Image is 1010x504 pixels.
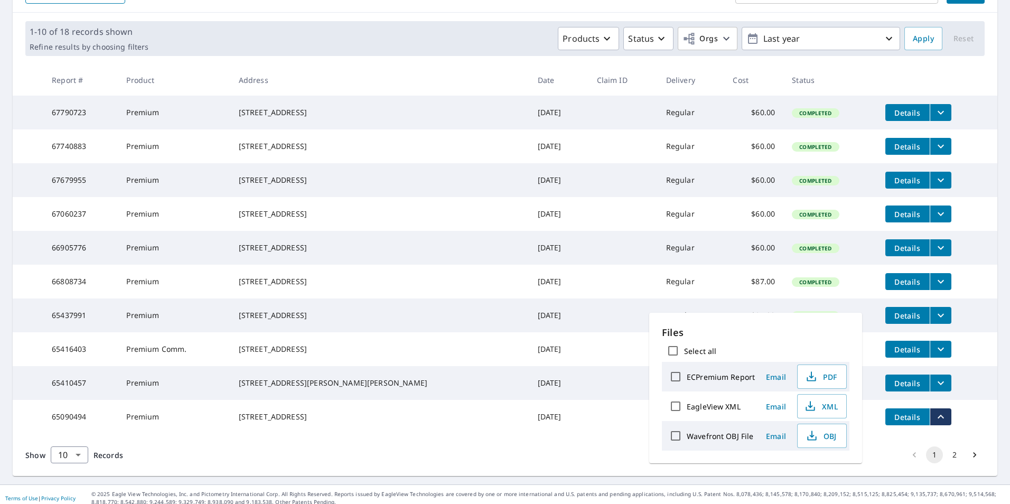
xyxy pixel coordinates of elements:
[759,398,793,415] button: Email
[529,231,588,265] td: [DATE]
[43,400,118,434] td: 65090494
[763,372,789,382] span: Email
[687,402,741,412] label: EagleView XML
[885,408,930,425] button: detailsBtn-65090494
[43,265,118,298] td: 66808734
[529,163,588,197] td: [DATE]
[892,142,923,152] span: Details
[892,243,923,253] span: Details
[529,129,588,163] td: [DATE]
[930,273,951,290] button: filesDropdownBtn-66808734
[724,163,783,197] td: $60.00
[904,446,985,463] nav: pagination navigation
[930,307,951,324] button: filesDropdownBtn-65437991
[51,440,88,470] div: 10
[913,32,934,45] span: Apply
[529,366,588,400] td: [DATE]
[885,239,930,256] button: detailsBtn-66905776
[930,172,951,189] button: filesDropdownBtn-67679955
[658,163,725,197] td: Regular
[682,32,718,45] span: Orgs
[930,375,951,391] button: filesDropdownBtn-65410457
[783,64,876,96] th: Status
[529,332,588,366] td: [DATE]
[658,96,725,129] td: Regular
[946,446,963,463] button: Go to page 2
[30,25,148,38] p: 1-10 of 18 records shown
[930,239,951,256] button: filesDropdownBtn-66905776
[588,64,658,96] th: Claim ID
[658,129,725,163] td: Regular
[5,494,38,502] a: Terms of Use
[558,27,619,50] button: Products
[804,400,838,413] span: XML
[529,96,588,129] td: [DATE]
[797,365,847,389] button: PDF
[51,446,88,463] div: Show 10 records
[118,366,230,400] td: Premium
[885,375,930,391] button: detailsBtn-65410457
[885,273,930,290] button: detailsBtn-66808734
[43,64,118,96] th: Report #
[5,495,76,501] p: |
[529,265,588,298] td: [DATE]
[43,231,118,265] td: 66905776
[966,446,983,463] button: Go to next page
[885,138,930,155] button: detailsBtn-67740883
[658,265,725,298] td: Regular
[742,27,900,50] button: Last year
[239,107,521,118] div: [STREET_ADDRESS]
[724,298,783,332] td: $87.00
[926,446,943,463] button: page 1
[763,402,789,412] span: Email
[793,109,838,117] span: Completed
[797,394,847,418] button: XML
[239,344,521,354] div: [STREET_ADDRESS]
[230,64,529,96] th: Address
[885,206,930,222] button: detailsBtn-67060237
[118,163,230,197] td: Premium
[724,265,783,298] td: $87.00
[759,369,793,385] button: Email
[658,64,725,96] th: Delivery
[662,325,849,340] p: Files
[529,64,588,96] th: Date
[724,231,783,265] td: $60.00
[239,412,521,422] div: [STREET_ADDRESS]
[930,206,951,222] button: filesDropdownBtn-67060237
[885,172,930,189] button: detailsBtn-67679955
[43,129,118,163] td: 67740883
[118,197,230,231] td: Premium
[885,104,930,121] button: detailsBtn-67790723
[724,197,783,231] td: $60.00
[239,310,521,321] div: [STREET_ADDRESS]
[724,129,783,163] td: $60.00
[793,143,838,151] span: Completed
[43,332,118,366] td: 65416403
[529,197,588,231] td: [DATE]
[239,378,521,388] div: [STREET_ADDRESS][PERSON_NAME][PERSON_NAME]
[930,341,951,358] button: filesDropdownBtn-65416403
[43,298,118,332] td: 65437991
[658,197,725,231] td: Regular
[687,431,753,441] label: Wavefront OBJ File
[892,311,923,321] span: Details
[529,400,588,434] td: [DATE]
[43,96,118,129] td: 67790723
[239,209,521,219] div: [STREET_ADDRESS]
[43,366,118,400] td: 65410457
[118,400,230,434] td: Premium
[892,378,923,388] span: Details
[684,346,716,356] label: Select all
[239,276,521,287] div: [STREET_ADDRESS]
[793,245,838,252] span: Completed
[687,372,755,382] label: ECPremium Report
[658,231,725,265] td: Regular
[904,27,942,50] button: Apply
[724,64,783,96] th: Cost
[892,344,923,354] span: Details
[763,431,789,441] span: Email
[93,450,123,460] span: Records
[678,27,737,50] button: Orgs
[25,450,45,460] span: Show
